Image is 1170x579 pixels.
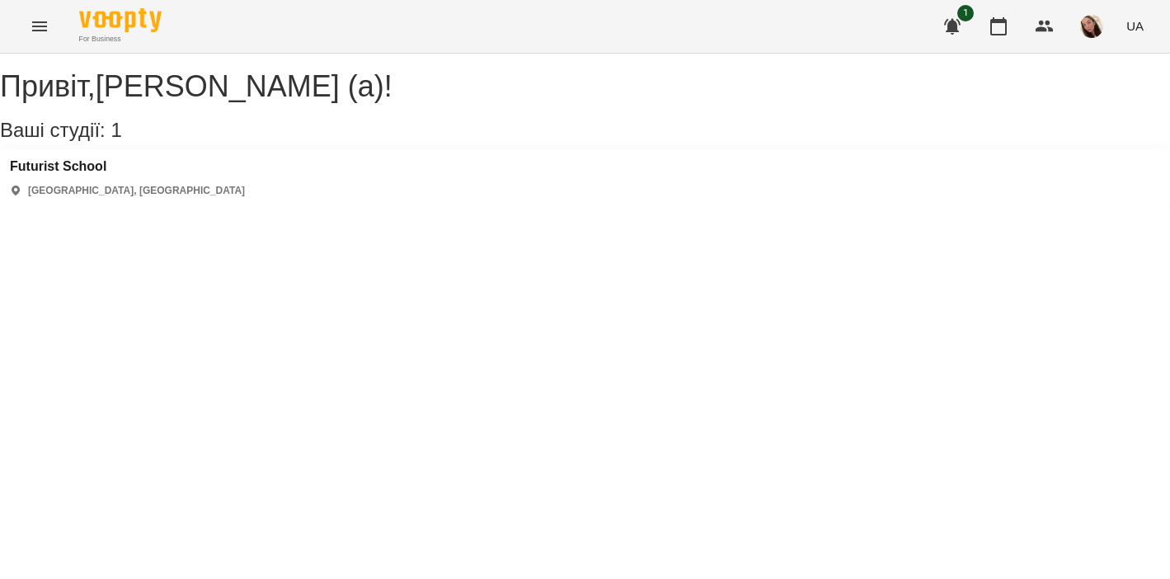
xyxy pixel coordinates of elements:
[1080,15,1103,38] img: 8e00ca0478d43912be51e9823101c125.jpg
[110,119,121,141] span: 1
[957,5,974,21] span: 1
[10,159,245,174] a: Futurist School
[79,34,162,45] span: For Business
[1120,11,1150,41] button: UA
[28,184,245,198] p: [GEOGRAPHIC_DATA], [GEOGRAPHIC_DATA]
[20,7,59,46] button: Menu
[1126,17,1144,35] span: UA
[79,8,162,32] img: Voopty Logo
